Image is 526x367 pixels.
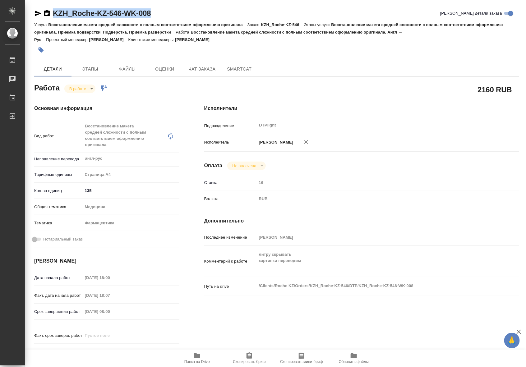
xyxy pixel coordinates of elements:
p: Общая тематика [34,204,83,210]
p: Последнее изменение [204,234,257,241]
h4: Основная информация [34,105,179,112]
p: Срок завершения услуги [34,349,83,355]
span: Обновить файлы [339,360,369,364]
h2: 2160 RUB [478,84,512,95]
a: KZH_Roche-KZ-546-WK-008 [53,9,151,17]
p: Дата начала работ [34,275,83,281]
p: Услуга [34,22,48,27]
span: Чат заказа [187,65,217,73]
div: RUB [257,194,493,204]
span: Нотариальный заказ [43,236,83,242]
p: Кол-во единиц [34,188,83,194]
p: Вид работ [34,133,83,139]
p: Тематика [34,220,83,226]
div: В работе [64,85,95,93]
p: Направление перевода [34,156,83,162]
input: Пустое поле [83,291,137,300]
input: Пустое поле [83,273,137,282]
button: В работе [67,86,88,91]
input: Пустое поле [83,331,137,340]
input: Пустое поле [257,178,493,187]
button: Скопировать ссылку [43,10,51,17]
button: Обновить файлы [328,350,380,367]
p: Путь на drive [204,283,257,290]
button: Папка на Drive [171,350,223,367]
p: Этапы услуги [304,22,331,27]
span: Скопировать мини-бриф [280,360,323,364]
h4: Оплата [204,162,223,169]
input: Пустое поле [83,307,137,316]
button: Скопировать бриф [223,350,275,367]
p: Проектный менеджер [46,37,89,42]
p: Работа [176,30,191,34]
p: Исполнитель [204,139,257,145]
div: Медицина [83,202,179,212]
p: Факт. срок заверш. работ [34,333,83,339]
span: Этапы [75,65,105,73]
p: [PERSON_NAME] [175,37,214,42]
span: [PERSON_NAME] детали заказа [440,10,502,16]
span: Файлы [113,65,142,73]
button: Удалить исполнителя [299,135,313,149]
input: Пустое поле [257,233,493,242]
span: Скопировать бриф [233,360,265,364]
button: Не оплачена [230,163,258,168]
div: Страница А4 [83,169,179,180]
span: Папка на Drive [184,360,210,364]
div: В работе [227,162,265,170]
p: Факт. дата начала работ [34,292,83,299]
p: KZH_Roche-KZ-546 [261,22,304,27]
button: 🙏 [504,333,520,348]
input: ✎ Введи что-нибудь [83,347,137,356]
p: [PERSON_NAME] [257,139,293,145]
p: Клиентские менеджеры [128,37,175,42]
span: 🙏 [507,334,517,347]
p: [PERSON_NAME] [89,37,128,42]
button: Скопировать мини-бриф [275,350,328,367]
p: Ставка [204,180,257,186]
h4: [PERSON_NAME] [34,257,179,265]
button: Скопировать ссылку для ЯМессенджера [34,10,42,17]
textarea: литру скрывать картинки переводим [257,249,493,272]
div: Фармацевтика [83,218,179,228]
span: SmartCat [224,65,254,73]
p: Заказ: [247,22,261,27]
span: Детали [38,65,68,73]
input: ✎ Введи что-нибудь [83,186,179,195]
span: Оценки [150,65,180,73]
p: Тарифные единицы [34,172,83,178]
h2: Работа [34,82,60,93]
button: Добавить тэг [34,43,48,57]
p: Валюта [204,196,257,202]
p: Восстановление макета средней сложности с полным соответствием оформлению оригинала [48,22,247,27]
h4: Дополнительно [204,217,519,225]
p: Срок завершения работ [34,309,83,315]
p: Комментарий к работе [204,258,257,264]
p: Подразделение [204,123,257,129]
textarea: /Clients/Roche KZ/Orders/KZH_Roche-KZ-546/DTP/KZH_Roche-KZ-546-WK-008 [257,281,493,291]
p: Восстановление макета средней сложности с полным соответствием оформлению оригинала, Англ → Рус [34,30,403,42]
h4: Исполнители [204,105,519,112]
